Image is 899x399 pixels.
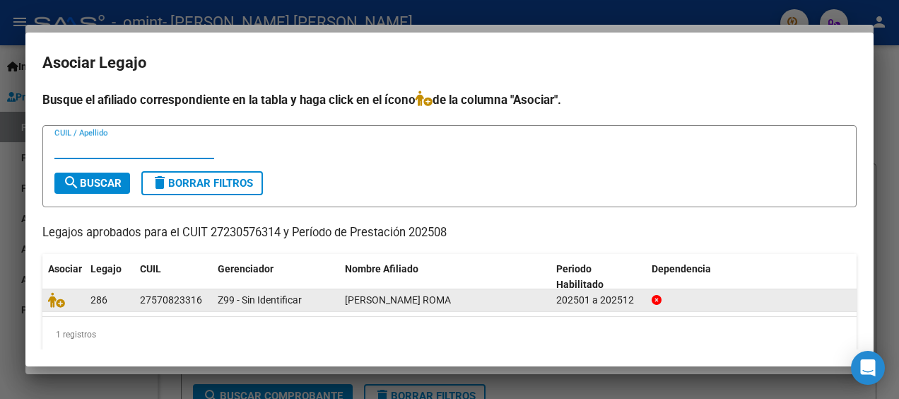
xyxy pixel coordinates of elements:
div: Open Intercom Messenger [851,351,885,385]
datatable-header-cell: Asociar [42,254,85,301]
span: Asociar [48,263,82,274]
span: 286 [90,294,107,306]
h4: Busque el afiliado correspondiente en la tabla y haga click en el ícono de la columna "Asociar". [42,91,857,109]
datatable-header-cell: Gerenciador [212,254,339,301]
mat-icon: search [63,174,80,191]
datatable-header-cell: Periodo Habilitado [551,254,646,301]
span: BANKS ROMA [345,294,451,306]
datatable-header-cell: Dependencia [646,254,857,301]
span: Legajo [90,263,122,274]
span: Gerenciador [218,263,274,274]
datatable-header-cell: Legajo [85,254,134,301]
button: Buscar [54,173,130,194]
h2: Asociar Legajo [42,50,857,76]
span: Nombre Afiliado [345,263,418,274]
p: Legajos aprobados para el CUIT 27230576314 y Período de Prestación 202508 [42,224,857,242]
mat-icon: delete [151,174,168,191]
span: Dependencia [652,263,711,274]
span: Periodo Habilitado [556,263,604,291]
div: 202501 a 202512 [556,292,640,308]
button: Borrar Filtros [141,171,263,195]
div: 1 registros [42,317,857,352]
span: Buscar [63,177,122,190]
datatable-header-cell: CUIL [134,254,212,301]
span: Borrar Filtros [151,177,253,190]
div: 27570823316 [140,292,202,308]
span: Z99 - Sin Identificar [218,294,302,306]
span: CUIL [140,263,161,274]
datatable-header-cell: Nombre Afiliado [339,254,551,301]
